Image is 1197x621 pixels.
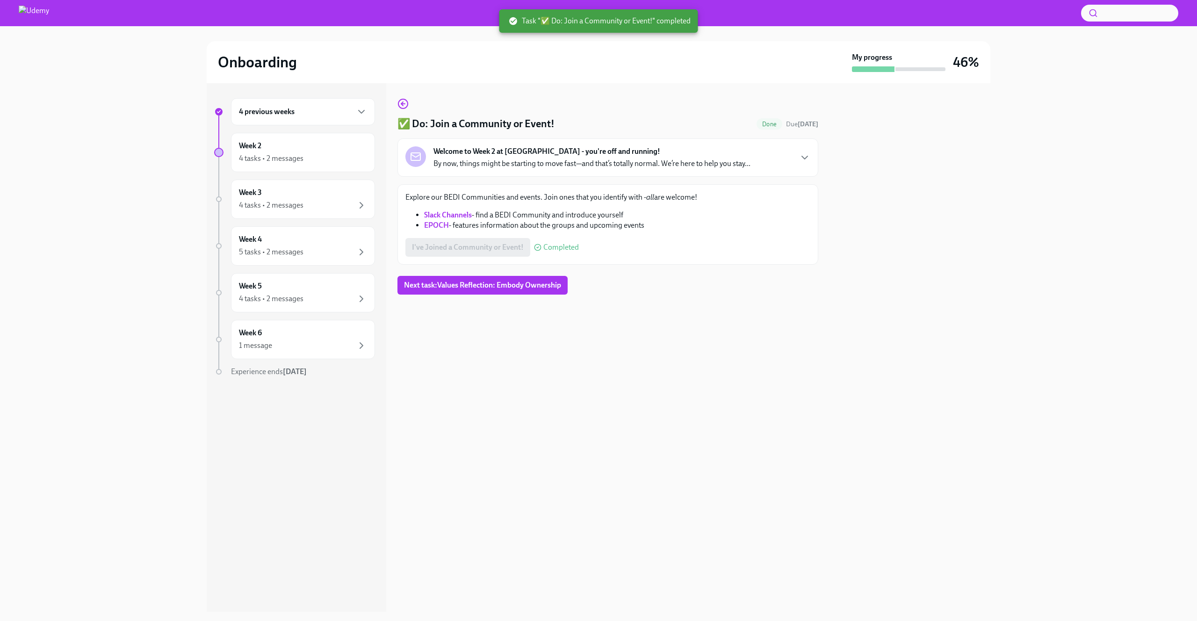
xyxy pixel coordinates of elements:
[239,141,261,151] h6: Week 2
[214,180,375,219] a: Week 34 tasks • 2 messages
[433,146,660,157] strong: Welcome to Week 2 at [GEOGRAPHIC_DATA] - you're off and running!
[404,281,561,290] span: Next task : Values Reflection: Embody Ownership
[239,153,303,164] div: 4 tasks • 2 messages
[214,320,375,359] a: Week 61 message
[543,244,579,251] span: Completed
[433,159,750,169] p: By now, things might be starting to move fast—and that’s totally normal. We’re here to help you s...
[852,52,892,63] strong: My progress
[786,120,818,129] span: September 6th, 2025 10:00
[424,220,810,231] li: - features information about the groups and upcoming events
[214,273,375,312] a: Week 54 tasks • 2 messages
[424,210,810,220] li: - find a BEDI Community and introduce yourself
[214,133,375,172] a: Week 24 tasks • 2 messages
[239,340,272,351] div: 1 message
[397,276,568,295] button: Next task:Values Reflection: Embody Ownership
[239,200,303,210] div: 4 tasks • 2 messages
[424,221,449,230] a: EPOCH
[239,328,262,338] h6: Week 6
[231,367,307,376] span: Experience ends
[397,117,555,131] h4: ✅ Do: Join a Community or Event!
[231,98,375,125] div: 4 previous weeks
[405,192,810,202] p: Explore our BEDI Communities and events. Join ones that you identify with - are welcome!
[786,120,818,128] span: Due
[239,188,262,198] h6: Week 3
[283,367,307,376] strong: [DATE]
[646,193,654,202] em: all
[239,294,303,304] div: 4 tasks • 2 messages
[798,120,818,128] strong: [DATE]
[239,281,262,291] h6: Week 5
[239,107,295,117] h6: 4 previous weeks
[953,54,979,71] h3: 46%
[218,53,297,72] h2: Onboarding
[214,226,375,266] a: Week 45 tasks • 2 messages
[424,210,472,219] a: Slack Channels
[239,234,262,245] h6: Week 4
[239,247,303,257] div: 5 tasks • 2 messages
[509,16,691,26] span: Task "✅ Do: Join a Community or Event!" completed
[19,6,49,21] img: Udemy
[757,121,782,128] span: Done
